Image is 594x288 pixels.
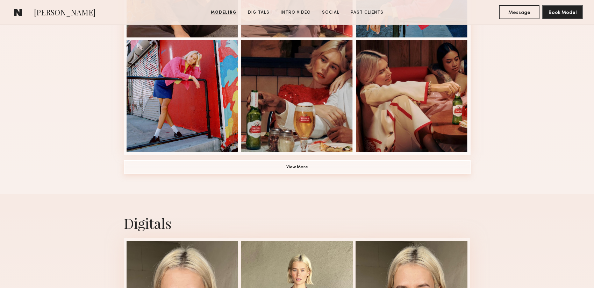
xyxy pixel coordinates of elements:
[208,9,239,16] a: Modeling
[245,9,272,16] a: Digitals
[499,5,539,19] button: Message
[319,9,342,16] a: Social
[278,9,314,16] a: Intro Video
[348,9,386,16] a: Past Clients
[542,5,583,19] button: Book Model
[124,160,471,174] button: View More
[34,7,95,19] span: [PERSON_NAME]
[542,9,583,15] a: Book Model
[124,214,471,232] div: Digitals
